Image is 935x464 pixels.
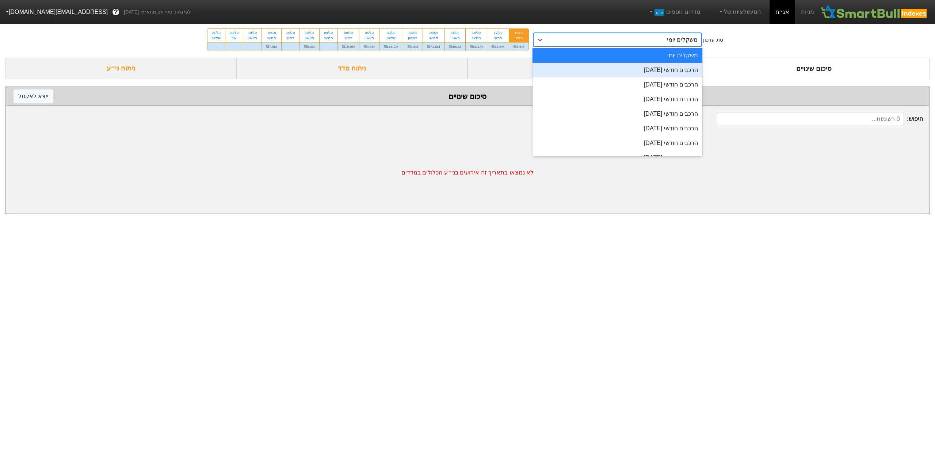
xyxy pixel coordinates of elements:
div: הרכבים חודשי [DATE] [533,107,702,121]
div: ראשון [248,35,257,41]
div: סיכום שינויים [14,91,921,102]
div: - [243,42,262,51]
span: חדש [654,9,664,16]
div: ₪19.9M [338,42,359,51]
div: הרכבים חודשי [DATE] [533,136,702,150]
div: 18/09 [470,30,483,35]
div: חמישי [427,35,440,41]
div: 05/10 [364,30,374,35]
div: הרכבים חודשי [DATE] [533,92,702,107]
img: SmartBull [820,5,929,19]
div: 16/10 [266,30,277,35]
div: הרכבים חודשי [DATE] [533,77,702,92]
div: - [207,42,225,51]
div: 15/10 [286,30,295,35]
div: שלישי [212,35,221,41]
div: ₪4.4M [359,42,379,51]
div: ראשון [304,35,314,41]
div: חמישי [266,35,277,41]
div: 25/09 [427,30,440,35]
div: ₪4.6M [509,42,528,51]
span: חיפוש : [717,112,923,126]
div: ₪71.6M [423,42,444,51]
div: 21/09 [449,30,461,35]
div: ניתוח מדד [237,58,468,79]
div: שני [230,35,238,41]
div: - [320,42,337,51]
div: - [282,42,299,51]
div: ביקושים והיצעים צפויים [467,58,699,79]
div: 08/10 [342,30,355,35]
div: לא נמצאו בתאריך זה אירועים בני״ע הכלולים במדדים [6,132,929,214]
div: 21/10 [212,30,221,35]
div: ניתוח ני״ע [5,58,237,79]
div: משקלים יומי [533,48,702,63]
a: הסימולציות שלי [715,5,764,19]
button: ייצא לאקסל [14,89,53,103]
div: 09/10 [324,30,333,35]
div: הרכבים חודשי [DATE] [533,63,702,77]
div: ₪7.6M [403,42,423,51]
div: שלישי [514,35,524,41]
div: 28/09 [408,30,418,35]
div: ₪13.8M [487,42,509,51]
div: 16/09 [514,30,524,35]
div: רביעי [342,35,355,41]
div: ₪53.1M [466,42,487,51]
div: - [225,42,243,51]
div: הרכבים חודשי [DATE] [533,150,702,165]
span: ? [114,7,118,17]
input: 0 רשומות... [717,112,904,126]
div: 19/10 [248,30,257,35]
div: רביעי [286,35,295,41]
div: ראשון [408,35,418,41]
div: ₪7.9M [262,42,281,51]
div: משקלים יומי [667,35,698,44]
div: הרכבים חודשי [DATE] [533,121,702,136]
div: סיכום שינויים [699,58,930,79]
div: ראשון [449,35,461,41]
div: חמישי [324,35,333,41]
div: 12/10 [304,30,314,35]
div: 20/10 [230,30,238,35]
div: ₪491M [445,42,465,51]
a: מדדים נוספיםחדש [645,5,703,19]
div: סוג עדכון [703,36,723,44]
div: 17/09 [492,30,504,35]
div: 30/09 [384,30,398,35]
div: ₪138.2M [379,42,403,51]
div: חמישי [470,35,483,41]
div: רביעי [492,35,504,41]
div: ₪9.3M [299,42,319,51]
div: שלישי [384,35,398,41]
span: לפי נתוני סוף יום מתאריך [DATE] [124,8,191,16]
div: ראשון [364,35,374,41]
